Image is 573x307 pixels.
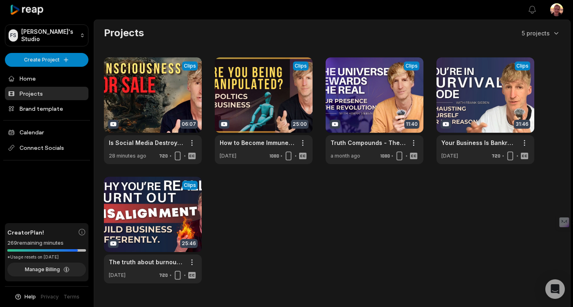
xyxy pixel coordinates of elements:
a: Privacy [41,293,59,300]
a: Calendar [5,125,88,139]
div: FS [9,29,18,42]
a: Is Social Media Destroying Our Deepest Knowledge? [109,138,184,147]
a: Home [5,72,88,85]
span: Creator Plan! [7,228,44,237]
a: Your Business Is Bankrupting Your Soul (There's Another Way) [441,138,516,147]
a: Projects [5,87,88,100]
a: Brand template [5,102,88,115]
a: Truth Compounds - The Harmony of Being & Business: A New Paradigm [331,138,406,147]
span: Help [24,293,36,300]
a: How to Become Immune to Manipulation (While Staying Human) [220,138,295,147]
a: Terms [64,293,79,300]
div: 269 remaining minutes [7,239,86,247]
div: *Usage resets on [DATE] [7,254,86,260]
button: Create Project [5,53,88,67]
a: The truth about burnout and feeling stuck [109,258,184,266]
button: 5 projects [522,29,560,37]
p: [PERSON_NAME]'s Studio [21,28,77,43]
button: Manage Billing [7,263,86,276]
div: Open Intercom Messenger [545,279,565,299]
span: Connect Socials [5,140,88,155]
button: Help [14,293,36,300]
h2: Projects [104,26,144,39]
